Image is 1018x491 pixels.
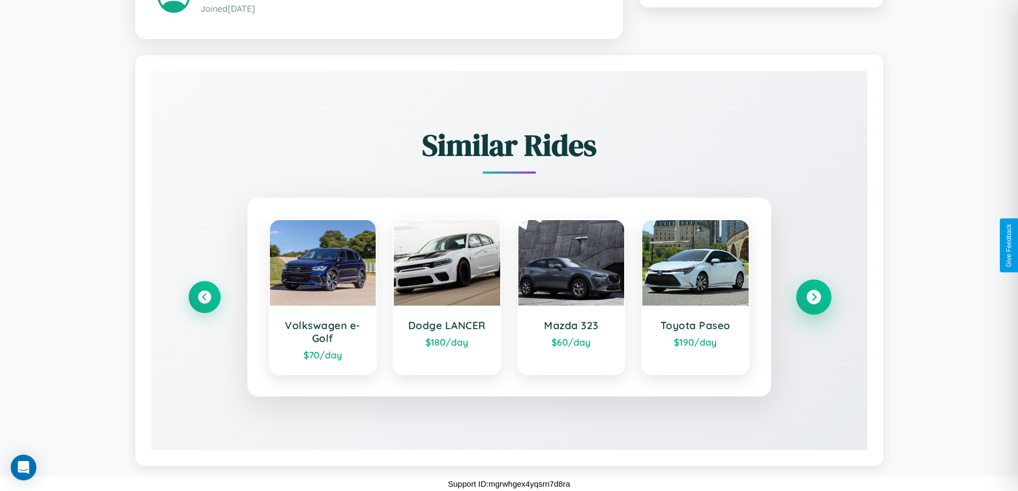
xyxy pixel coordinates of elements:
div: $ 190 /day [653,336,738,348]
h2: Similar Rides [189,124,830,166]
a: Volkswagen e-Golf$70/day [269,219,377,375]
a: Toyota Paseo$190/day [641,219,750,375]
p: Support ID: mgrwhgex4yqsrn7d8ra [448,477,570,491]
h3: Mazda 323 [529,319,614,332]
h3: Volkswagen e-Golf [281,319,366,345]
div: $ 60 /day [529,336,614,348]
div: Open Intercom Messenger [11,455,36,480]
a: Dodge LANCER$180/day [393,219,501,375]
h3: Toyota Paseo [653,319,738,332]
a: Mazda 323$60/day [517,219,626,375]
div: $ 70 /day [281,349,366,361]
div: Give Feedback [1005,224,1013,267]
div: $ 180 /day [405,336,489,348]
p: Joined [DATE] [200,1,601,17]
h3: Dodge LANCER [405,319,489,332]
